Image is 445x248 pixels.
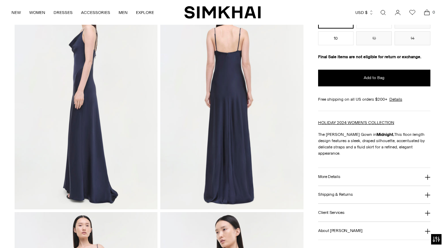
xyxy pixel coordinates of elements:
[395,31,430,45] button: 14
[318,96,430,102] div: Free shipping on all US orders $200+
[318,70,430,86] button: Add to Bag
[318,175,340,179] h3: More Details
[318,131,430,156] p: The [PERSON_NAME] Gown in This floor-length design features a sleek, draped silhouette, accentuat...
[318,168,430,186] button: More Details
[318,120,394,125] a: HOLIDAY 2024 WOMEN'S COLLECTION
[184,6,261,19] a: SIMKHAI
[11,5,21,20] a: NEW
[81,5,110,20] a: ACCESSORIES
[355,5,374,20] button: USD $
[119,5,128,20] a: MEN
[318,222,430,240] button: About [PERSON_NAME]
[420,6,434,20] a: Open cart modal
[391,6,405,20] a: Go to the account page
[318,186,430,204] button: Shipping & Returns
[6,222,70,242] iframe: Sign Up via Text for Offers
[54,5,73,20] a: DRESSES
[364,75,385,81] span: Add to Bag
[430,9,437,15] span: 0
[318,210,345,215] h3: Client Services
[377,132,394,137] strong: Midnight.
[318,228,363,233] h3: About [PERSON_NAME]
[29,5,45,20] a: WOMEN
[356,31,392,45] button: 12
[318,192,353,197] h3: Shipping & Returns
[376,6,390,20] a: Open search modal
[389,96,402,102] a: Details
[318,54,421,59] strong: Final Sale items are not eligible for return or exchange.
[318,204,430,222] button: Client Services
[318,31,354,45] button: 10
[405,6,419,20] a: Wishlist
[136,5,154,20] a: EXPLORE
